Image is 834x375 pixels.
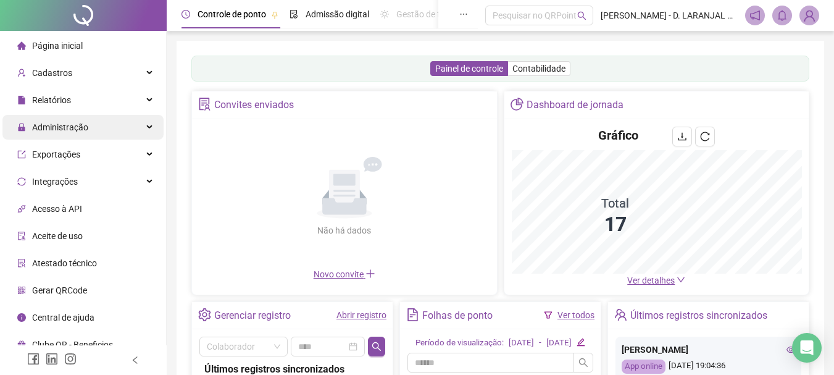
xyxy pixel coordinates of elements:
[198,308,211,321] span: setting
[17,150,26,159] span: export
[800,6,819,25] img: 91772
[314,269,375,279] span: Novo convite
[700,132,710,141] span: reload
[27,353,40,365] span: facebook
[17,96,26,104] span: file
[32,177,78,187] span: Integrações
[792,333,822,363] div: Open Intercom Messenger
[627,276,675,285] span: Ver detalhes
[527,95,623,116] div: Dashboard de jornada
[577,11,586,20] span: search
[459,10,468,19] span: ellipsis
[32,313,94,322] span: Central de ajuda
[777,10,788,21] span: bell
[306,9,369,19] span: Admissão digital
[539,337,541,350] div: -
[622,360,795,374] div: [DATE] 19:04:36
[415,337,504,350] div: Período de visualização:
[17,286,26,295] span: qrcode
[546,337,572,350] div: [DATE]
[336,310,386,320] a: Abrir registro
[32,68,72,78] span: Cadastros
[17,313,26,322] span: info-circle
[614,308,627,321] span: team
[17,41,26,50] span: home
[32,231,83,241] span: Aceite de uso
[749,10,761,21] span: notification
[290,10,298,19] span: file-done
[64,353,77,365] span: instagram
[32,258,97,268] span: Atestado técnico
[509,337,534,350] div: [DATE]
[435,64,503,74] span: Painel de controle
[32,95,71,105] span: Relatórios
[622,343,795,356] div: [PERSON_NAME]
[677,276,685,284] span: down
[17,177,26,186] span: sync
[601,9,738,22] span: [PERSON_NAME] - D. LARANJAL COMERCIO DE CALCADOS E ELETROS LTDA
[181,10,190,19] span: clock-circle
[380,10,389,19] span: sun
[32,340,113,350] span: Clube QR - Beneficios
[512,64,565,74] span: Contabilidade
[17,259,26,268] span: solution
[32,285,87,295] span: Gerar QRCode
[271,11,278,19] span: pushpin
[396,9,459,19] span: Gestão de férias
[32,204,82,214] span: Acesso à API
[511,98,523,111] span: pie-chart
[17,69,26,77] span: user-add
[372,342,382,352] span: search
[17,123,26,132] span: lock
[17,232,26,240] span: audit
[422,305,493,326] div: Folhas de ponto
[32,150,80,159] span: Exportações
[578,358,588,368] span: search
[214,95,294,116] div: Convites enviados
[557,310,594,320] a: Ver todos
[198,9,266,19] span: Controle de ponto
[32,41,83,51] span: Página inicial
[32,122,88,132] span: Administração
[46,353,58,365] span: linkedin
[17,204,26,213] span: api
[622,360,665,374] div: App online
[365,269,375,279] span: plus
[198,98,211,111] span: solution
[627,276,685,285] a: Ver detalhes down
[630,305,767,326] div: Últimos registros sincronizados
[544,311,553,319] span: filter
[786,345,795,354] span: eye
[598,127,638,144] h4: Gráfico
[406,308,419,321] span: file-text
[677,132,687,141] span: download
[131,356,140,364] span: left
[214,305,291,326] div: Gerenciar registro
[288,224,401,237] div: Não há dados
[577,338,585,346] span: edit
[17,340,26,349] span: gift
